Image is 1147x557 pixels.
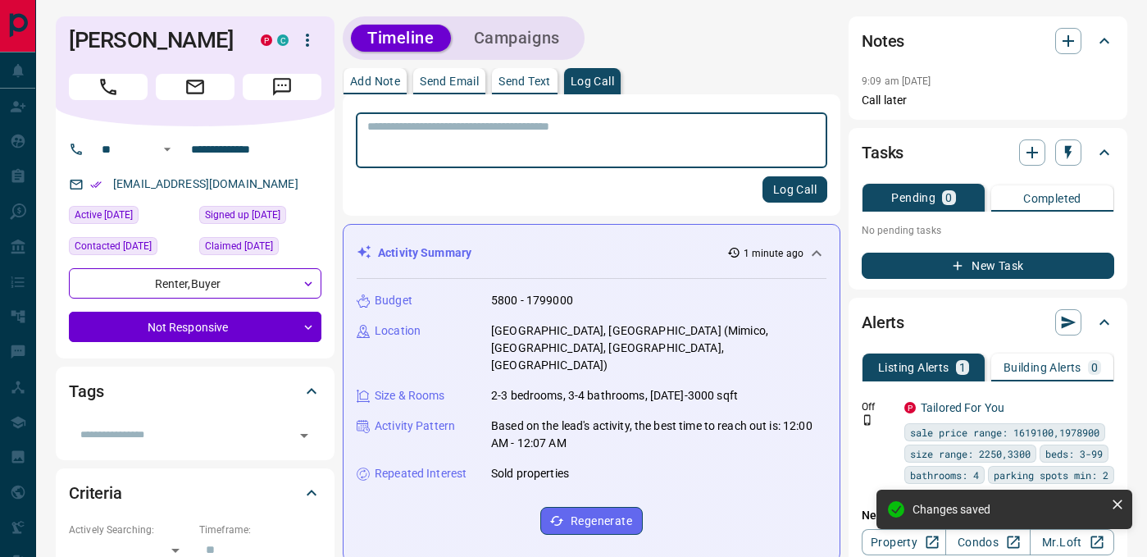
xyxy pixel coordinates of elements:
div: Thu May 08 2025 [69,237,191,260]
div: Thu Jan 16 2025 [69,206,191,229]
p: Call later [862,92,1114,109]
p: 0 [945,192,952,203]
h1: [PERSON_NAME] [69,27,236,53]
div: Tasks [862,133,1114,172]
p: 1 [959,362,966,373]
div: condos.ca [277,34,289,46]
span: Signed up [DATE] [205,207,280,223]
p: 0 [1091,362,1098,373]
p: 2-3 bedrooms, 3-4 bathrooms, [DATE]-3000 sqft [491,387,738,404]
div: Not Responsive [69,312,321,342]
p: 1 minute ago [744,246,803,261]
span: Active [DATE] [75,207,133,223]
span: Call [69,74,148,100]
div: Tags [69,372,321,411]
p: Based on the lead's activity, the best time to reach out is: 12:00 AM - 12:07 AM [491,418,826,452]
svg: Push Notification Only [862,414,873,426]
button: Timeline [351,25,451,52]
div: Mon Sep 19 2022 [199,206,321,229]
p: Log Call [571,75,614,87]
p: Timeframe: [199,523,321,537]
p: Listing Alerts [878,362,949,373]
span: Message [243,74,321,100]
button: Regenerate [540,507,643,535]
h2: Alerts [862,309,904,336]
div: property.ca [261,34,272,46]
button: New Task [862,253,1114,279]
a: Property [862,529,946,555]
button: Open [157,139,177,159]
svg: Email Verified [90,179,102,190]
p: Activity Pattern [375,418,455,435]
p: Repeated Interest [375,465,467,482]
a: [EMAIL_ADDRESS][DOMAIN_NAME] [113,177,298,190]
span: Contacted [DATE] [75,238,152,254]
h2: Tasks [862,139,903,166]
span: sale price range: 1619100,1978900 [910,424,1099,441]
p: Off [862,399,894,414]
button: Log Call [762,176,827,203]
span: Claimed [DATE] [205,238,273,254]
p: Size & Rooms [375,387,445,404]
button: Campaigns [457,25,576,52]
p: Budget [375,292,412,309]
span: parking spots min: 2 [994,467,1108,483]
p: Send Text [498,75,551,87]
p: Pending [891,192,935,203]
p: Building Alerts [1004,362,1081,373]
div: property.ca [904,402,916,413]
h2: Tags [69,378,103,404]
div: Changes saved [913,503,1104,516]
span: Email [156,74,234,100]
p: 9:09 am [DATE] [862,75,931,87]
p: Completed [1023,193,1081,204]
button: Open [293,424,316,447]
p: Activity Summary [378,244,471,262]
span: size range: 2250,3300 [910,445,1031,462]
div: Notes [862,21,1114,61]
p: New Alert: [862,507,1114,524]
span: bathrooms: 4 [910,467,979,483]
div: Thu Jan 16 2025 [199,237,321,260]
div: Criteria [69,473,321,513]
a: Tailored For You [921,401,1004,414]
div: Renter , Buyer [69,268,321,299]
p: Send Email [420,75,479,87]
p: No pending tasks [862,218,1114,243]
p: Add Note [350,75,400,87]
span: beds: 3-99 [1045,445,1103,462]
div: Activity Summary1 minute ago [357,238,826,268]
p: Actively Searching: [69,523,191,537]
h2: Criteria [69,480,122,506]
p: Location [375,322,421,340]
p: [GEOGRAPHIC_DATA], [GEOGRAPHIC_DATA] (Mimico, [GEOGRAPHIC_DATA], [GEOGRAPHIC_DATA], [GEOGRAPHIC_D... [491,322,826,374]
div: Alerts [862,303,1114,342]
h2: Notes [862,28,904,54]
p: 5800 - 1799000 [491,292,573,309]
p: Sold properties [491,465,569,482]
